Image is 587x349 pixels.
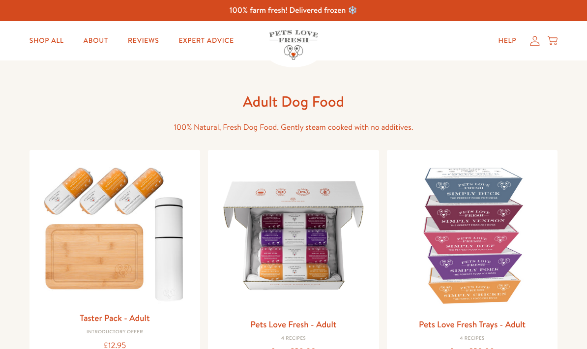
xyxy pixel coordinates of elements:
[216,336,371,342] div: 4 Recipes
[491,31,525,51] a: Help
[419,318,526,330] a: Pets Love Fresh Trays - Adult
[171,31,241,51] a: Expert Advice
[80,312,149,324] a: Taster Pack - Adult
[395,336,550,342] div: 4 Recipes
[174,122,413,133] span: 100% Natural, Fresh Dog Food. Gently steam cooked with no additives.
[395,158,550,313] img: Pets Love Fresh Trays - Adult
[37,158,193,307] img: Taster Pack - Adult
[216,158,371,313] img: Pets Love Fresh - Adult
[76,31,116,51] a: About
[136,92,451,111] h1: Adult Dog Food
[22,31,72,51] a: Shop All
[120,31,167,51] a: Reviews
[269,30,318,60] img: Pets Love Fresh
[37,329,193,335] div: Introductory Offer
[250,318,336,330] a: Pets Love Fresh - Adult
